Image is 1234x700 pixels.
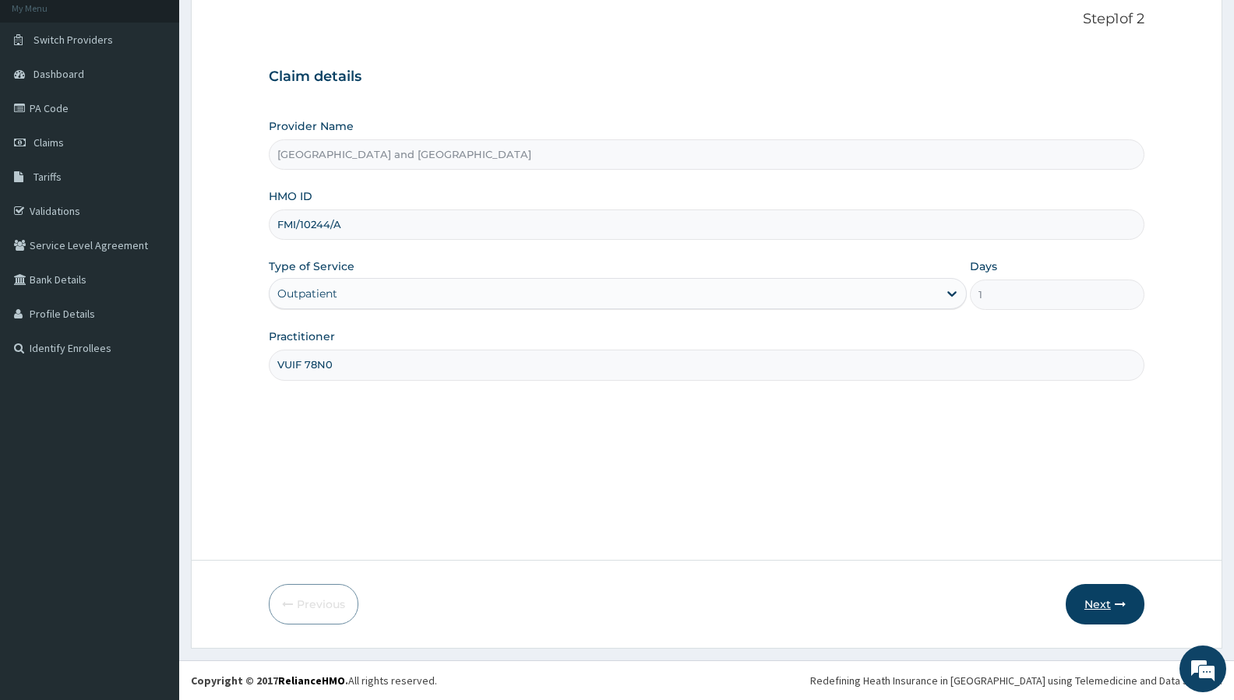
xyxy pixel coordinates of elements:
[33,170,62,184] span: Tariffs
[277,286,337,301] div: Outpatient
[33,135,64,149] span: Claims
[1066,584,1144,624] button: Next
[179,660,1234,700] footer: All rights reserved.
[970,259,997,274] label: Days
[269,118,354,134] label: Provider Name
[269,11,1144,28] p: Step 1 of 2
[269,329,335,344] label: Practitioner
[269,259,354,274] label: Type of Service
[33,33,113,47] span: Switch Providers
[269,584,358,624] button: Previous
[269,209,1144,240] input: Enter HMO ID
[810,673,1222,688] div: Redefining Heath Insurance in [GEOGRAPHIC_DATA] using Telemedicine and Data Science!
[269,350,1144,380] input: Enter Name
[33,67,84,81] span: Dashboard
[269,69,1144,86] h3: Claim details
[191,674,348,688] strong: Copyright © 2017 .
[278,674,345,688] a: RelianceHMO
[269,188,312,204] label: HMO ID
